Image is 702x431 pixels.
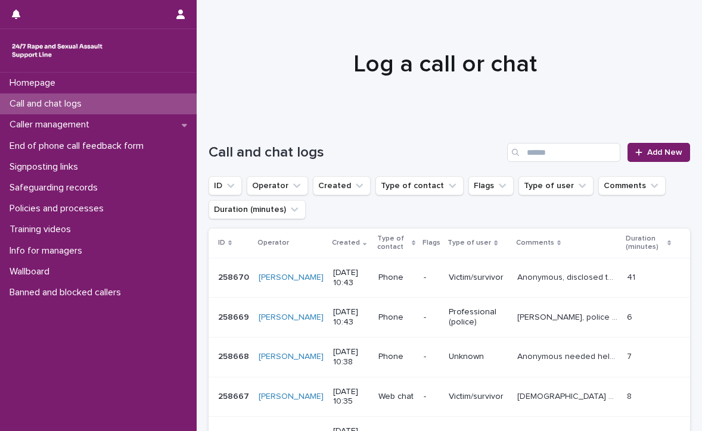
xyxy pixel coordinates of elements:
p: Comments [516,236,554,249]
p: Operator [257,236,289,249]
p: - [424,313,439,323]
p: 8 [627,389,634,402]
input: Search [507,143,620,162]
p: Policies and processes [5,203,113,214]
p: - [424,352,439,362]
p: Safeguarding records [5,182,107,193]
button: Type of user [518,176,594,195]
p: Signposting links [5,161,88,173]
p: Unknown [449,352,507,362]
p: Call and chat logs [5,98,91,110]
p: Phone [378,313,414,323]
img: rhQMoQhaT3yELyF149Cw [10,39,105,63]
p: [DATE] 10:38 [333,347,369,367]
button: Flags [468,176,514,195]
p: Phone [378,273,414,283]
tr: 258669258669 [PERSON_NAME] [DATE] 10:43Phone-Professional (police)[PERSON_NAME], police officer [... [209,298,690,338]
button: Operator [247,176,308,195]
p: Anonymous, disclosed they experienced S.V by stepfather for 4 years when they were 9. Visitor exp... [517,270,620,283]
p: Anonymous needed help in connecting to their nearest SARC. [517,349,620,362]
p: Professional (police) [449,307,507,327]
p: Info for managers [5,245,92,257]
button: Comments [598,176,666,195]
span: Add New [647,148,682,157]
h1: Call and chat logs [209,144,502,161]
p: ID [218,236,225,249]
p: John, police officer Avon and Somerset, 14 year old survivor living in Devon needing ISVA service... [517,310,620,323]
p: 41 [627,270,638,283]
p: End of phone call feedback form [5,140,153,152]
p: Created [332,236,360,249]
p: Duration (minutes) [626,232,664,254]
p: Training videos [5,224,80,235]
tr: 258670258670 [PERSON_NAME] [DATE] 10:43Phone-Victim/survivorAnonymous, disclosed they experienced... [209,258,690,298]
p: 258669 [218,310,251,323]
p: 7 [627,349,634,362]
p: Type of user [448,236,491,249]
p: Phone [378,352,414,362]
a: [PERSON_NAME] [259,392,324,402]
p: Victim/survivor [449,273,507,283]
h1: Log a call or chat [209,50,681,79]
p: Victim/survivor [449,392,507,402]
button: Duration (minutes) [209,200,306,219]
p: Homepage [5,77,65,89]
button: Created [313,176,371,195]
p: [DATE] 10:35 [333,387,369,407]
p: 258667 [218,389,251,402]
p: Female visitor disclosed sexual assault. We ere discussing her feelings and she suddenly disconne... [517,389,620,402]
p: Flags [423,236,440,249]
p: [DATE] 10:43 [333,307,369,327]
a: [PERSON_NAME] [259,313,324,323]
p: Banned and blocked callers [5,287,131,298]
p: 6 [627,310,635,323]
a: Add New [628,143,690,162]
p: - [424,273,439,283]
a: [PERSON_NAME] [259,352,324,362]
button: ID [209,176,242,195]
p: Web chat [378,392,414,402]
button: Type of contact [375,176,464,195]
p: [DATE] 10:43 [333,268,369,288]
a: [PERSON_NAME] [259,273,324,283]
p: Wallboard [5,266,59,277]
tr: 258668258668 [PERSON_NAME] [DATE] 10:38Phone-UnknownAnonymous needed help in connecting to their ... [209,337,690,377]
tr: 258667258667 [PERSON_NAME] [DATE] 10:35Web chat-Victim/survivor[DEMOGRAPHIC_DATA] visitor disclos... [209,377,690,417]
p: 258668 [218,349,251,362]
p: - [424,392,439,402]
p: Caller management [5,119,99,130]
p: 258670 [218,270,251,283]
p: Type of contact [377,232,409,254]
